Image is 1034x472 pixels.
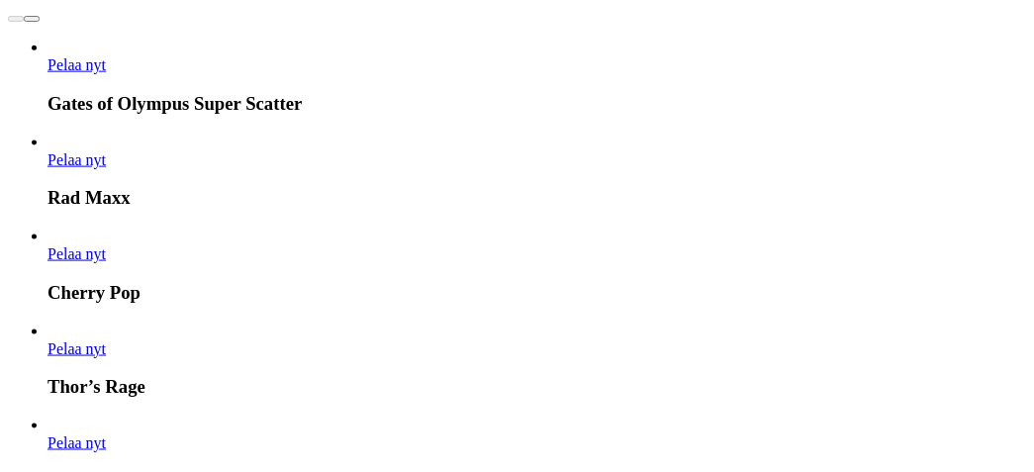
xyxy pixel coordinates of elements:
[47,151,106,168] span: Pelaa nyt
[47,434,106,451] span: Pelaa nyt
[47,56,106,73] a: Gates of Olympus Super Scatter
[47,245,106,262] span: Pelaa nyt
[24,16,40,22] button: next slide
[47,434,106,451] a: Wanted Dead or a Wild
[47,340,106,357] a: Thor’s Rage
[47,245,106,262] a: Cherry Pop
[47,56,106,73] span: Pelaa nyt
[47,340,106,357] span: Pelaa nyt
[8,16,24,22] button: prev slide
[47,151,106,168] a: Rad Maxx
